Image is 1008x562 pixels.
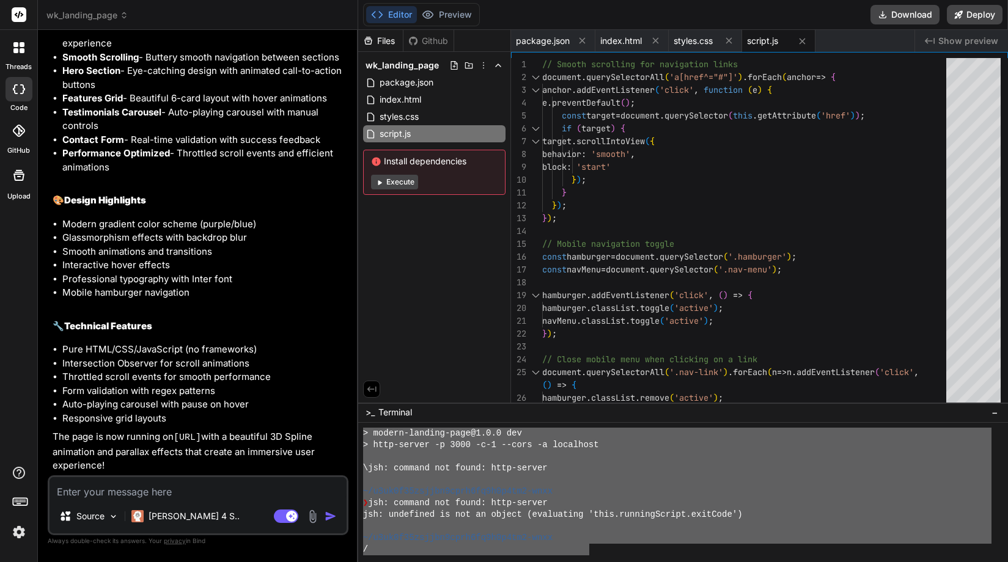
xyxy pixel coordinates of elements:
span: ) [713,302,718,313]
span: hamburger [542,392,586,403]
span: \jsh: command not found: http-server [363,462,548,474]
span: ( [664,367,669,378]
span: 'click' [660,84,694,95]
span: ~/u3uk0f35zsjjbn9cprh6fq9h0p4tm2-wnxx [363,532,553,544]
span: const [542,264,567,275]
p: Always double-check its answers. Your in Bind [48,535,348,547]
li: - Real-time validation with success feedback [62,133,346,147]
span: ) [738,71,743,82]
span: ~/u3uk0f35zsjjbn9cprh6fq9h0p4tm2-wnxx [363,486,553,497]
li: Smooth animations and transitions [62,245,346,259]
span: getAttribute [757,110,816,121]
li: - Eye-catching design with animated call-to-action buttons [62,64,346,92]
button: Execute [371,175,418,189]
span: => [777,367,787,378]
span: ; [718,302,723,313]
span: jsh: command not found: http-server [368,497,548,509]
span: . [728,367,733,378]
li: - Auto-playing carousel with manual controls [62,106,346,133]
span: . [752,110,757,121]
span: index.html [378,92,422,107]
span: ) [855,110,860,121]
button: − [989,403,1001,422]
span: , [914,367,919,378]
span: . [586,290,591,301]
span: >_ [366,406,375,418]
span: 'active' [664,315,704,326]
li: Intersection Observer for scroll animations [62,357,346,371]
span: package.json [378,75,435,90]
span: ; [552,328,557,339]
span: index.html [600,35,642,47]
span: ( [875,367,880,378]
span: classList [591,392,635,403]
span: = [601,264,606,275]
span: ( [728,110,733,121]
span: function [704,84,743,95]
span: , [630,148,635,159]
span: ; [792,251,796,262]
div: 26 [511,392,526,404]
span: if [562,123,572,134]
span: classList [581,315,625,326]
span: ( [767,367,772,378]
h2: 🎨 [53,194,346,208]
div: Github [403,35,454,47]
span: wk_landing_page [46,9,128,21]
span: navMenu [542,315,576,326]
span: ( [669,302,674,313]
span: ( [669,290,674,301]
span: { [767,84,772,95]
img: Claude 4 Sonnet [131,510,144,522]
span: script.js [378,126,412,141]
button: Download [870,5,940,24]
span: querySelector [650,264,713,275]
span: block [542,161,567,172]
span: > http-server -p 3000 -c-1 --cors -a localhost [363,439,599,451]
span: ) [772,264,777,275]
span: . [645,264,650,275]
span: ( [660,315,664,326]
div: 15 [511,238,526,250]
span: const [562,110,586,121]
span: document [606,264,645,275]
button: Editor [366,6,417,23]
strong: Features Grid [62,92,123,104]
div: 17 [511,263,526,276]
div: 6 [511,122,526,135]
strong: Technical Features [64,320,152,332]
p: The page is now running on with a beautiful 3D Spline animation and parallax effects that create ... [53,430,346,473]
span: 'active' [674,392,713,403]
span: '.nav-link' [669,367,723,378]
span: 'click' [674,290,708,301]
span: ) [547,328,552,339]
span: } [552,200,557,211]
div: Click to collapse the range. [528,366,543,379]
span: hamburger [567,251,611,262]
span: ( [748,84,752,95]
span: => [733,290,743,301]
span: => [816,71,826,82]
span: remove [640,392,669,403]
div: 1 [511,58,526,71]
img: settings [9,522,29,542]
span: { [620,123,625,134]
span: anchor [787,71,816,82]
span: ) [576,174,581,185]
label: GitHub [7,145,30,156]
span: styles.css [674,35,713,47]
span: . [655,251,660,262]
span: addEventListener [796,367,875,378]
span: 'click' [880,367,914,378]
span: . [581,367,586,378]
div: Click to collapse the range. [528,289,543,302]
img: attachment [306,509,320,524]
span: => [557,379,567,390]
span: . [586,302,591,313]
span: { [650,136,655,147]
strong: Design Highlights [64,194,146,206]
span: classList [591,302,635,313]
span: n [787,367,792,378]
span: target [586,110,616,121]
h2: 🔧 [53,319,346,334]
